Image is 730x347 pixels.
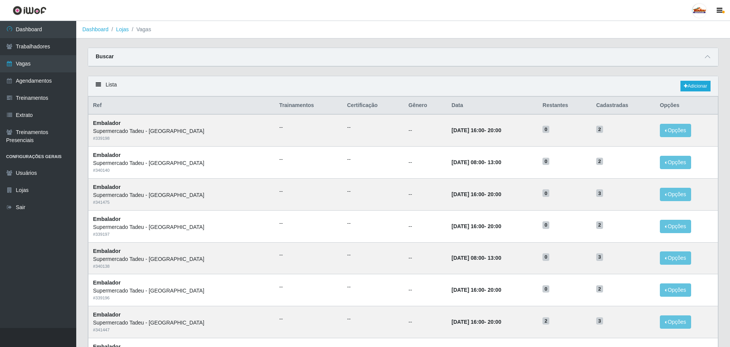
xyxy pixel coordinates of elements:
[542,126,549,133] span: 0
[655,97,718,115] th: Opções
[404,274,447,306] td: --
[451,159,484,165] time: [DATE] 08:00
[93,255,270,263] div: Supermercado Tadeu - [GEOGRAPHIC_DATA]
[93,135,270,142] div: # 339198
[596,189,603,197] span: 3
[542,253,549,261] span: 0
[88,97,275,115] th: Ref
[451,287,501,293] strong: -
[279,187,338,195] ul: --
[488,191,501,197] time: 20:00
[596,317,603,325] span: 3
[13,6,47,15] img: CoreUI Logo
[660,124,691,137] button: Opções
[404,242,447,274] td: --
[347,219,399,227] ul: --
[542,158,549,165] span: 0
[93,184,120,190] strong: Embalador
[93,280,120,286] strong: Embalador
[451,191,484,197] time: [DATE] 16:00
[93,152,120,158] strong: Embalador
[404,306,447,338] td: --
[404,210,447,242] td: --
[542,285,549,293] span: 0
[82,26,109,32] a: Dashboard
[93,312,120,318] strong: Embalador
[88,76,718,96] div: Lista
[660,220,691,233] button: Opções
[660,251,691,265] button: Opções
[404,147,447,179] td: --
[96,53,114,59] strong: Buscar
[93,216,120,222] strong: Embalador
[93,159,270,167] div: Supermercado Tadeu - [GEOGRAPHIC_DATA]
[488,255,501,261] time: 13:00
[93,295,270,301] div: # 339196
[93,327,270,333] div: # 341447
[129,26,151,34] li: Vagas
[93,319,270,327] div: Supermercado Tadeu - [GEOGRAPHIC_DATA]
[93,120,120,126] strong: Embalador
[451,287,484,293] time: [DATE] 16:00
[596,158,603,165] span: 2
[451,319,484,325] time: [DATE] 16:00
[76,21,730,38] nav: breadcrumb
[347,187,399,195] ul: --
[592,97,655,115] th: Cadastradas
[404,97,447,115] th: Gênero
[488,319,501,325] time: 20:00
[93,223,270,231] div: Supermercado Tadeu - [GEOGRAPHIC_DATA]
[451,127,484,133] time: [DATE] 16:00
[93,231,270,238] div: # 339197
[660,156,691,169] button: Opções
[488,287,501,293] time: 20:00
[347,315,399,323] ul: --
[279,251,338,259] ul: --
[279,155,338,163] ul: --
[488,223,501,229] time: 20:00
[279,123,338,131] ul: --
[542,317,549,325] span: 2
[538,97,592,115] th: Restantes
[451,159,501,165] strong: -
[347,283,399,291] ul: --
[279,219,338,227] ul: --
[116,26,128,32] a: Lojas
[451,255,501,261] strong: -
[488,127,501,133] time: 20:00
[93,127,270,135] div: Supermercado Tadeu - [GEOGRAPHIC_DATA]
[542,221,549,229] span: 0
[596,285,603,293] span: 2
[93,287,270,295] div: Supermercado Tadeu - [GEOGRAPHIC_DATA]
[451,127,501,133] strong: -
[93,248,120,254] strong: Embalador
[451,255,484,261] time: [DATE] 08:00
[451,223,484,229] time: [DATE] 16:00
[451,191,501,197] strong: -
[347,251,399,259] ul: --
[279,283,338,291] ul: --
[93,167,270,174] div: # 340140
[93,199,270,206] div: # 341475
[542,189,549,197] span: 0
[275,97,343,115] th: Trainamentos
[451,223,501,229] strong: -
[660,188,691,201] button: Opções
[347,155,399,163] ul: --
[93,263,270,270] div: # 340138
[347,123,399,131] ul: --
[404,178,447,210] td: --
[447,97,538,115] th: Data
[279,315,338,323] ul: --
[596,126,603,133] span: 2
[488,159,501,165] time: 13:00
[404,114,447,146] td: --
[660,315,691,329] button: Opções
[596,221,603,229] span: 2
[680,81,711,91] a: Adicionar
[660,283,691,297] button: Opções
[343,97,404,115] th: Certificação
[596,253,603,261] span: 3
[93,191,270,199] div: Supermercado Tadeu - [GEOGRAPHIC_DATA]
[451,319,501,325] strong: -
